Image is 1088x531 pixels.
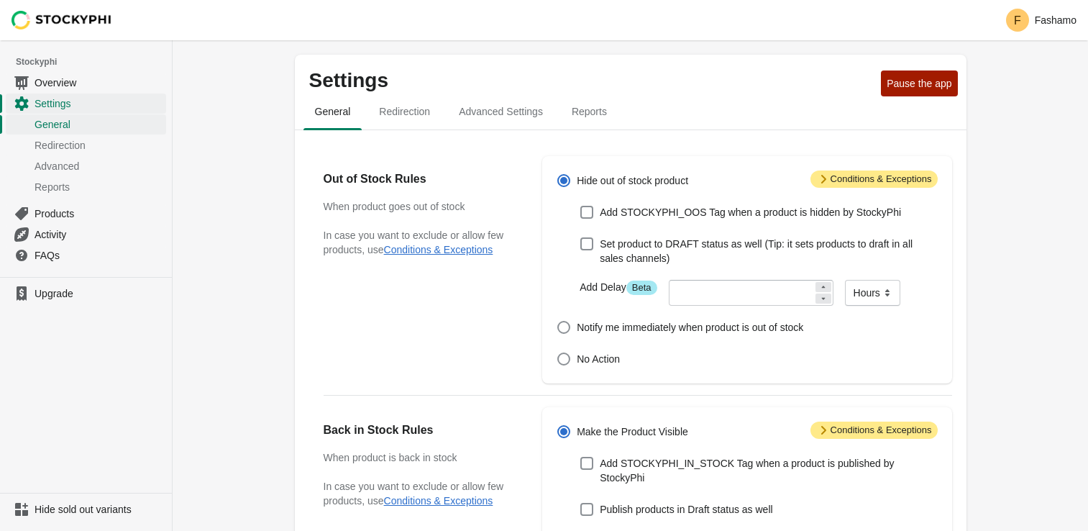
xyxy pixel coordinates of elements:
[6,245,166,265] a: FAQs
[600,205,901,219] span: Add STOCKYPHI_OOS Tag when a product is hidden by StockyPhi
[6,135,166,155] a: Redirection
[1000,6,1082,35] button: Avatar with initials FFashamo
[887,78,951,89] span: Pause the app
[324,228,514,257] p: In case you want to exclude or allow few products, use
[6,72,166,93] a: Overview
[577,425,688,439] span: Make the Product Visible
[6,203,166,224] a: Products
[12,11,112,29] img: Stockyphi
[35,76,163,90] span: Overview
[301,93,365,130] button: general
[35,502,163,517] span: Hide sold out variants
[1035,14,1076,26] p: Fashamo
[626,281,657,295] span: Beta
[16,55,172,69] span: Stockyphi
[6,224,166,245] a: Activity
[600,456,937,485] span: Add STOCKYPHI_IN_STOCK Tag when a product is published by StockyPhi
[324,450,514,465] h3: When product is back in stock
[384,495,493,507] button: Conditions & Exceptions
[881,71,957,96] button: Pause the app
[810,422,938,439] span: Conditions & Exceptions
[324,422,514,439] h2: Back in Stock Rules
[35,138,163,153] span: Redirection
[35,248,163,263] span: FAQs
[447,99,554,124] span: Advanced Settings
[324,199,514,214] h3: When product goes out of stock
[35,159,163,173] span: Advanced
[6,499,166,519] a: Hide sold out variants
[35,180,163,194] span: Reports
[35,96,163,111] span: Settings
[1006,9,1029,32] span: Avatar with initials F
[35,206,163,221] span: Products
[6,93,166,114] a: Settings
[1014,14,1021,27] text: F
[6,283,166,304] a: Upgrade
[600,237,937,265] span: Set product to DRAFT status as well (Tip: it sets products to draft in all sales channels)
[577,352,620,366] span: No Action
[324,479,514,508] p: In case you want to exclude or allow few products, use
[35,286,163,301] span: Upgrade
[367,99,442,124] span: Redirection
[444,93,557,130] button: Advanced settings
[810,171,938,188] span: Conditions & Exceptions
[6,114,166,135] a: General
[557,93,621,130] button: reports
[35,117,163,132] span: General
[600,502,772,517] span: Publish products in Draft status as well
[577,173,688,188] span: Hide out of stock product
[6,155,166,176] a: Advanced
[560,99,618,124] span: Reports
[580,280,657,295] label: Add Delay
[577,320,803,335] span: Notify me immediately when product is out of stock
[35,227,163,242] span: Activity
[324,171,514,188] h2: Out of Stock Rules
[365,93,444,130] button: redirection
[309,69,876,92] p: Settings
[6,176,166,197] a: Reports
[384,244,493,255] button: Conditions & Exceptions
[303,99,362,124] span: General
